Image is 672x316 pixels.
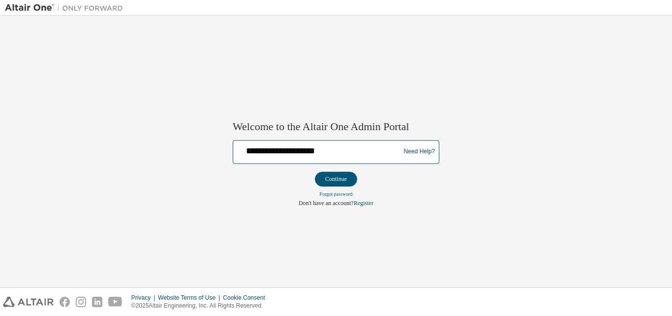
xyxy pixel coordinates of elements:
[3,297,54,307] img: altair_logo.svg
[131,294,158,302] div: Privacy
[158,294,223,302] div: Website Terms of Use
[320,191,353,197] a: Forgot password
[233,120,439,134] h2: Welcome to the Altair One Admin Portal
[5,3,128,13] img: Altair One
[223,294,271,302] div: Cookie Consent
[60,297,70,307] img: facebook.svg
[315,172,357,186] button: Continue
[299,200,354,207] span: Don't have an account?
[131,302,271,310] p: © 2025 Altair Engineering, Inc. All Rights Reserved.
[108,297,122,307] img: youtube.svg
[76,297,86,307] img: instagram.svg
[92,297,102,307] img: linkedin.svg
[354,200,373,207] a: Register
